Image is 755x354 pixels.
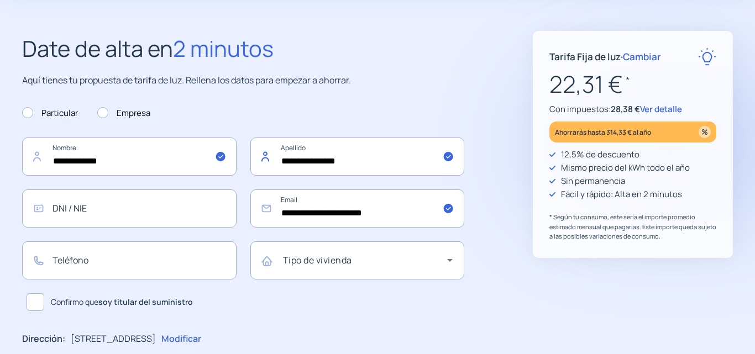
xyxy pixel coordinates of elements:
[71,332,156,346] p: [STREET_ADDRESS]
[549,49,661,64] p: Tarifa Fija de luz ·
[561,148,639,161] p: 12,5% de descuento
[561,175,625,188] p: Sin permanencia
[98,297,193,307] b: soy titular del suministro
[97,107,150,120] label: Empresa
[555,126,651,139] p: Ahorrarás hasta 314,33 € al año
[22,31,464,66] h2: Date de alta en
[549,103,716,116] p: Con impuestos:
[22,73,464,88] p: Aquí tienes tu propuesta de tarifa de luz. Rellena los datos para empezar a ahorrar.
[561,161,690,175] p: Mismo precio del kWh todo el año
[611,103,640,115] span: 28,38 €
[22,332,65,346] p: Dirección:
[549,212,716,241] p: * Según tu consumo, este sería el importe promedio estimado mensual que pagarías. Este importe qu...
[623,50,661,63] span: Cambiar
[161,332,201,346] p: Modificar
[173,33,274,64] span: 2 minutos
[22,107,78,120] label: Particular
[549,66,716,103] p: 22,31 €
[561,188,682,201] p: Fácil y rápido: Alta en 2 minutos
[699,126,711,138] img: percentage_icon.svg
[698,47,716,66] img: rate-E.svg
[283,254,352,266] mat-label: Tipo de vivienda
[640,103,682,115] span: Ver detalle
[51,296,193,308] span: Confirmo que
